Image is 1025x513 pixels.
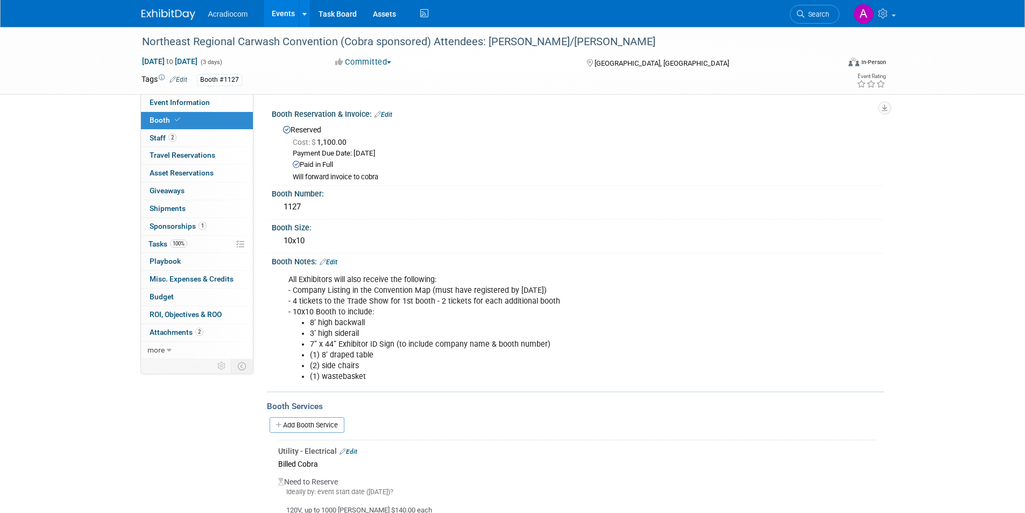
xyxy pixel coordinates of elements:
a: Staff2 [141,130,253,147]
li: 8’ high backwall [310,318,759,328]
span: [DATE] [DATE] [142,57,198,66]
div: In-Person [861,58,886,66]
a: Edit [374,111,392,118]
a: Attachments2 [141,324,253,341]
li: (1) wastebasket [310,371,759,382]
li: 3’ high siderail [310,328,759,339]
a: Asset Reservations [141,165,253,182]
div: Booth Number: [272,186,884,199]
div: Billed Cobra [278,456,876,471]
span: 100% [170,240,187,248]
span: 1,100.00 [293,138,351,146]
div: Utility - Electrical [278,446,876,456]
div: Northeast Regional Carwash Convention (Cobra sponsored) Attendees: [PERSON_NAME]/[PERSON_NAME] [138,32,823,52]
a: Budget [141,289,253,306]
a: Booth [141,112,253,129]
div: Booth Reservation & Invoice: [272,106,884,120]
img: ExhibitDay [142,9,195,20]
span: Budget [150,292,174,301]
a: Edit [320,258,337,266]
span: Tasks [149,240,187,248]
a: ROI, Objectives & ROO [141,306,253,324]
a: Sponsorships1 [141,218,253,235]
a: Misc. Expenses & Credits [141,271,253,288]
span: Booth [150,116,182,124]
span: Acradiocom [208,10,248,18]
span: 1 [199,222,207,230]
div: Booth Notes: [272,254,884,268]
div: Booth Services [267,400,884,412]
span: Staff [150,133,176,142]
td: Toggle Event Tabs [231,359,253,373]
div: Reserved [280,122,876,182]
img: Amanda Nazarko [853,4,874,24]
span: Shipments [150,204,186,213]
span: Cost: $ [293,138,317,146]
div: 1127 [280,199,876,215]
span: Misc. Expenses & Credits [150,275,234,283]
div: Will forward invoice to cobra [293,173,876,182]
div: Ideally by: event start date ([DATE])? [278,487,876,497]
span: Search [804,10,829,18]
div: Payment Due Date: [DATE] [293,149,876,159]
span: [GEOGRAPHIC_DATA], [GEOGRAPHIC_DATA] [595,59,729,67]
div: Event Rating [857,74,886,79]
a: Edit [340,448,357,455]
img: Format-Inperson.png [849,58,859,66]
li: (2) side chairs [310,361,759,371]
span: Giveaways [150,186,185,195]
a: Event Information [141,94,253,111]
button: Committed [331,57,395,68]
a: Shipments [141,200,253,217]
i: Booth reservation complete [175,117,180,123]
a: more [141,342,253,359]
div: Booth Size: [272,220,884,233]
div: Paid in Full [293,160,876,170]
a: Tasks100% [141,236,253,253]
span: 2 [168,133,176,142]
span: Playbook [150,257,181,265]
a: Playbook [141,253,253,270]
li: (1) 8’ draped table [310,350,759,361]
a: Travel Reservations [141,147,253,164]
a: Edit [169,76,187,83]
span: 2 [195,328,203,336]
span: Event Information [150,98,210,107]
span: Attachments [150,328,203,336]
span: to [165,57,175,66]
span: Asset Reservations [150,168,214,177]
a: Giveaways [141,182,253,200]
div: 10x10 [280,233,876,249]
a: Add Booth Service [270,417,344,433]
div: All Exhibitors will also receive the following: - Company Listing in the Convention Map (must hav... [281,269,766,388]
span: (3 days) [200,59,222,66]
span: Travel Reservations [150,151,215,159]
a: Search [790,5,839,24]
td: Tags [142,74,187,86]
span: ROI, Objectives & ROO [150,310,222,319]
span: more [147,346,165,354]
td: Personalize Event Tab Strip [213,359,231,373]
li: 7” x 44” Exhibitor ID Sign (to include company name & booth number) [310,339,759,350]
span: Sponsorships [150,222,207,230]
div: Booth #1127 [197,74,242,86]
div: Event Format [776,56,887,72]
